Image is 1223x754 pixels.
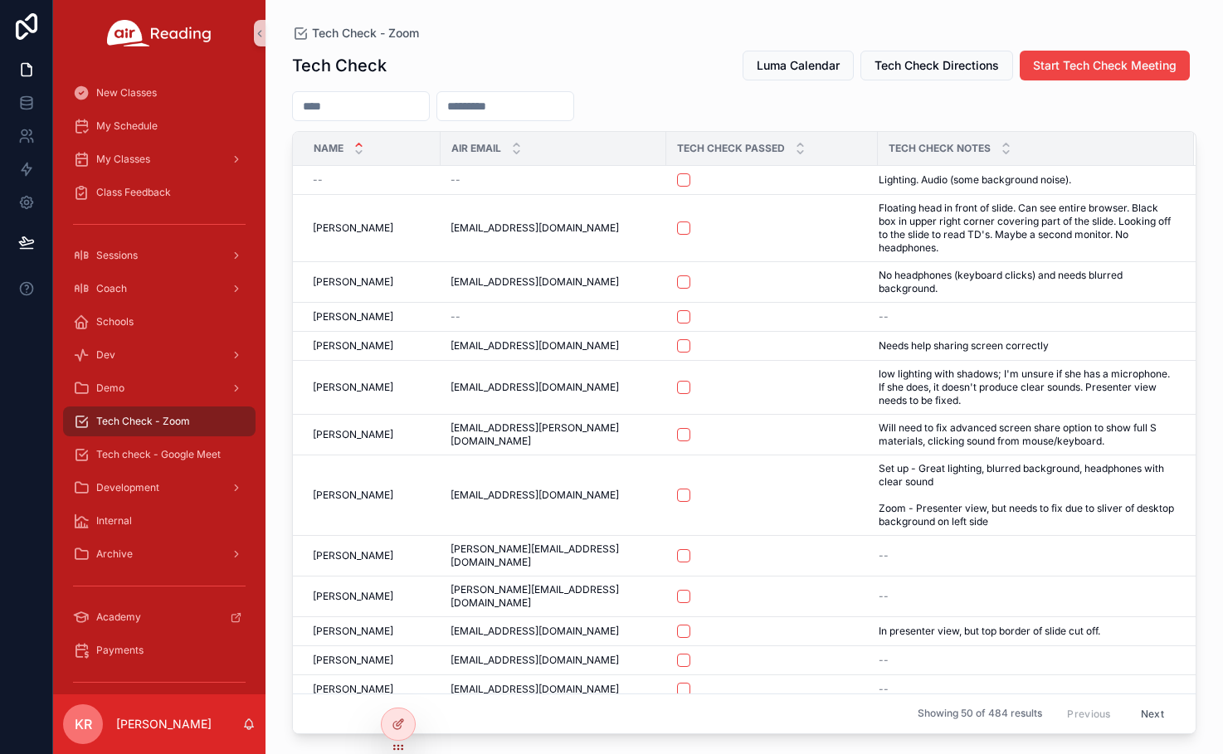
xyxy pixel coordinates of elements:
span: [PERSON_NAME] [313,590,393,603]
button: Start Tech Check Meeting [1020,51,1190,80]
a: My Classes [63,144,256,174]
a: Lighting. Audio (some background noise). [879,173,1174,187]
span: Name [314,142,344,155]
span: Development [96,481,159,494]
span: Floating head in front of slide. Can see entire browser. Black box in upper right corner covering... [879,202,1174,255]
a: -- [879,549,1174,562]
a: [PERSON_NAME] [313,310,431,323]
span: Dev [96,348,115,362]
span: Tech Check - Zoom [312,25,419,41]
a: In presenter view, but top border of slide cut off. [879,625,1174,638]
a: [PERSON_NAME] [313,590,431,603]
a: [PERSON_NAME] [313,549,431,562]
span: Archive [96,547,133,561]
a: Archive [63,539,256,569]
span: Tech Check Notes [889,142,991,155]
a: low lighting with shadows; I'm unsure if she has a microphone. If she does, it doesn't produce cl... [879,367,1174,407]
a: [EMAIL_ADDRESS][DOMAIN_NAME] [451,381,656,394]
a: [PERSON_NAME] [313,381,431,394]
a: Internal [63,506,256,536]
span: Start Tech Check Meeting [1033,57,1177,74]
span: [EMAIL_ADDRESS][DOMAIN_NAME] [451,275,619,289]
span: [PERSON_NAME] [313,310,393,323]
a: [EMAIL_ADDRESS][DOMAIN_NAME] [451,339,656,353]
a: Tech check - Google Meet [63,440,256,469]
span: Air Email [451,142,501,155]
span: Schools [96,315,134,328]
a: Coach [63,274,256,304]
a: [PERSON_NAME][EMAIL_ADDRESS][DOMAIN_NAME] [451,542,656,569]
span: Academy [96,610,141,624]
a: [EMAIL_ADDRESS][DOMAIN_NAME] [451,221,656,235]
a: [PERSON_NAME] [313,428,431,441]
a: -- [879,683,1174,696]
a: [PERSON_NAME][EMAIL_ADDRESS][DOMAIN_NAME] [451,583,656,610]
a: Demo [63,373,256,403]
a: Will need to fix advanced screen share option to show full S materials, clicking sound from mouse... [879,421,1174,448]
span: [EMAIL_ADDRESS][DOMAIN_NAME] [451,381,619,394]
a: Dev [63,340,256,370]
span: -- [879,683,889,696]
a: [EMAIL_ADDRESS][DOMAIN_NAME] [451,625,656,638]
span: -- [313,173,323,187]
span: [PERSON_NAME] [313,489,393,502]
span: [PERSON_NAME] [313,428,393,441]
span: [EMAIL_ADDRESS][DOMAIN_NAME] [451,489,619,502]
span: Lighting. Audio (some background noise). [879,173,1071,187]
a: No headphones (keyboard clicks) and needs blurred background. [879,269,1174,295]
a: My Schedule [63,111,256,141]
span: Tech Check - Zoom [96,415,190,428]
span: [EMAIL_ADDRESS][DOMAIN_NAME] [451,625,619,638]
a: Set up - Great lighting, blurred background, headphones with clear sound Zoom - Presenter view, b... [879,462,1174,528]
img: App logo [107,20,212,46]
span: -- [879,549,889,562]
span: [PERSON_NAME] [313,549,393,562]
div: scrollable content [53,66,266,694]
a: [PERSON_NAME] [313,489,431,502]
a: [EMAIL_ADDRESS][DOMAIN_NAME] [451,683,656,696]
span: [PERSON_NAME] [313,683,393,696]
a: Sessions [63,241,256,270]
a: [PERSON_NAME] [313,339,431,353]
span: Internal [96,514,132,528]
span: [EMAIL_ADDRESS][DOMAIN_NAME] [451,683,619,696]
a: -- [879,654,1174,667]
span: [PERSON_NAME] [313,339,393,353]
a: [EMAIL_ADDRESS][DOMAIN_NAME] [451,654,656,667]
span: My Classes [96,153,150,166]
a: -- [879,310,1174,323]
span: [EMAIL_ADDRESS][DOMAIN_NAME] [451,221,619,235]
span: Luma Calendar [757,57,840,74]
h1: Tech Check [292,54,387,77]
span: [PERSON_NAME] [313,654,393,667]
span: -- [879,590,889,603]
span: [EMAIL_ADDRESS][DOMAIN_NAME] [451,654,619,667]
span: Coach [96,282,127,295]
button: Tech Check Directions [860,51,1013,80]
span: Showing 50 of 484 results [918,708,1042,721]
span: KR [75,714,92,734]
a: Development [63,473,256,503]
button: Luma Calendar [743,51,854,80]
a: -- [451,173,656,187]
a: Tech Check - Zoom [292,25,419,41]
span: [EMAIL_ADDRESS][DOMAIN_NAME] [451,339,619,353]
span: Needs help sharing screen correctly [879,339,1049,353]
span: [PERSON_NAME] [313,381,393,394]
span: -- [451,310,460,323]
span: Sessions [96,249,138,262]
a: New Classes [63,78,256,108]
span: [PERSON_NAME] [313,275,393,289]
span: Tech Check Directions [875,57,999,74]
span: In presenter view, but top border of slide cut off. [879,625,1100,638]
a: -- [879,590,1174,603]
span: [PERSON_NAME] [313,625,393,638]
a: Schools [63,307,256,337]
span: -- [451,173,460,187]
a: [PERSON_NAME] [313,221,431,235]
span: New Classes [96,86,157,100]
